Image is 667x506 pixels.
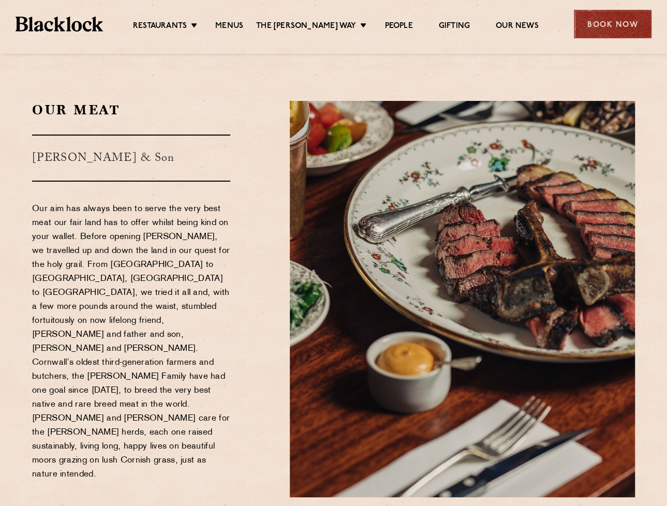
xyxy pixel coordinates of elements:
[290,101,635,497] img: Jun23_BlacklockCW_DSC03640.jpg
[215,21,243,33] a: Menus
[133,21,187,33] a: Restaurants
[256,21,356,33] a: The [PERSON_NAME] Way
[32,135,230,182] h3: [PERSON_NAME] & Son
[439,21,470,33] a: Gifting
[384,21,412,33] a: People
[32,202,230,482] p: Our aim has always been to serve the very best meat our fair land has to offer whilst being kind ...
[574,10,651,38] div: Book Now
[16,17,103,31] img: BL_Textured_Logo-footer-cropped.svg
[32,101,230,119] h2: Our Meat
[496,21,539,33] a: Our News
